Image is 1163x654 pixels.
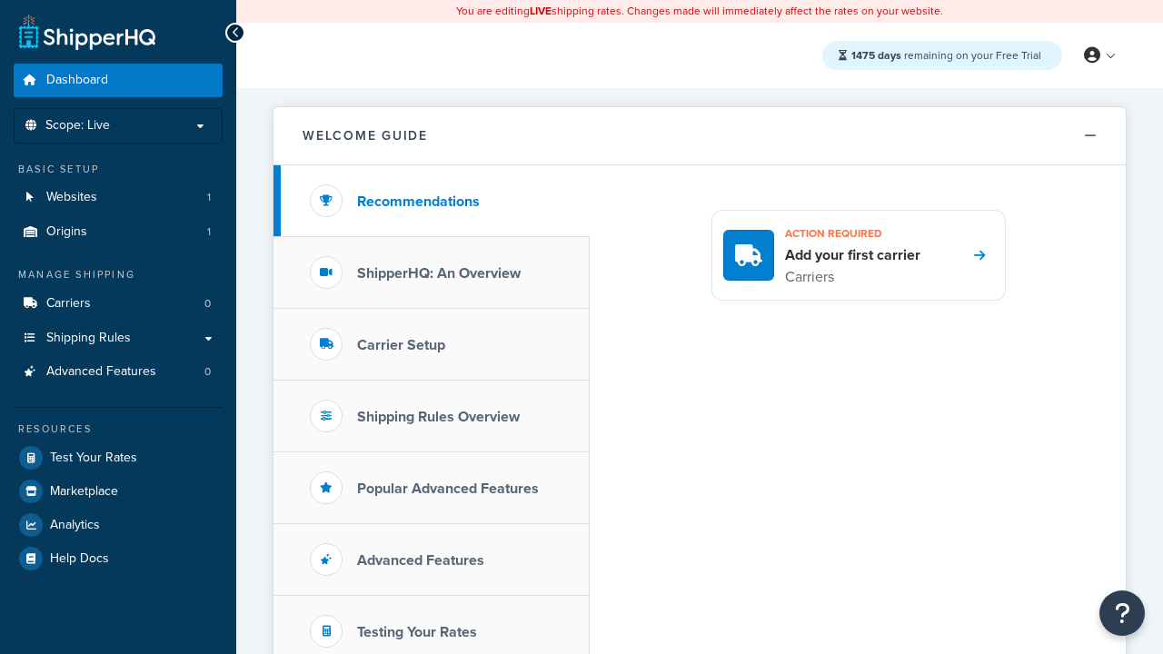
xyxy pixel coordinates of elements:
[785,245,920,265] h4: Add your first carrier
[530,3,552,19] b: LIVE
[14,181,223,214] li: Websites
[46,73,108,88] span: Dashboard
[357,265,521,282] h3: ShipperHQ: An Overview
[357,552,484,569] h3: Advanced Features
[1099,590,1145,636] button: Open Resource Center
[357,193,480,210] h3: Recommendations
[14,215,223,249] li: Origins
[46,190,97,205] span: Websites
[207,190,211,205] span: 1
[14,441,223,474] a: Test Your Rates
[273,107,1126,165] button: Welcome Guide
[14,64,223,97] a: Dashboard
[50,518,100,533] span: Analytics
[204,296,211,312] span: 0
[50,551,109,567] span: Help Docs
[46,331,131,346] span: Shipping Rules
[785,265,920,289] p: Carriers
[45,118,110,134] span: Scope: Live
[14,287,223,321] a: Carriers0
[50,451,137,466] span: Test Your Rates
[204,364,211,380] span: 0
[50,484,118,500] span: Marketplace
[46,224,87,240] span: Origins
[14,542,223,575] a: Help Docs
[14,181,223,214] a: Websites1
[785,222,920,245] h3: Action required
[14,322,223,355] a: Shipping Rules
[851,47,901,64] strong: 1475 days
[357,337,445,353] h3: Carrier Setup
[357,624,477,640] h3: Testing Your Rates
[207,224,211,240] span: 1
[14,267,223,282] div: Manage Shipping
[14,355,223,389] li: Advanced Features
[46,364,156,380] span: Advanced Features
[14,421,223,437] div: Resources
[303,129,428,143] h2: Welcome Guide
[14,509,223,541] a: Analytics
[357,481,539,497] h3: Popular Advanced Features
[14,215,223,249] a: Origins1
[14,355,223,389] a: Advanced Features0
[46,296,91,312] span: Carriers
[14,287,223,321] li: Carriers
[14,162,223,177] div: Basic Setup
[851,47,1041,64] span: remaining on your Free Trial
[357,409,520,425] h3: Shipping Rules Overview
[14,475,223,508] a: Marketplace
